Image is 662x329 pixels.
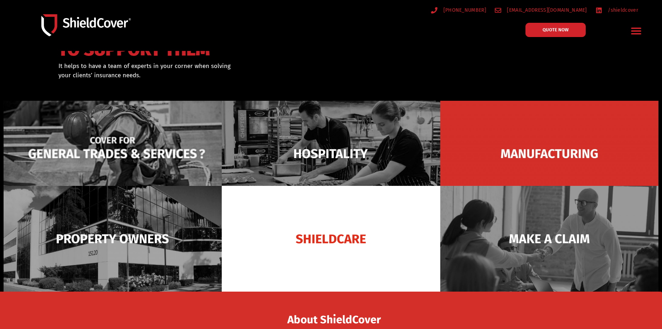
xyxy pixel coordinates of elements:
[543,27,569,32] span: QUOTE NOW
[596,6,638,15] a: /shieldcover
[606,6,638,15] span: /shieldcover
[58,71,368,80] p: your clients’ insurance needs.
[287,318,381,325] a: About ShieldCover
[505,6,587,15] span: [EMAIL_ADDRESS][DOMAIN_NAME]
[287,315,381,324] span: About ShieldCover
[58,62,368,80] div: It helps to have a team of experts in your corner when solving
[628,22,645,39] div: Menu Toggle
[41,14,131,36] img: Shield-Cover-Underwriting-Australia-logo-full
[431,6,486,15] a: [PHONE_NUMBER]
[442,6,486,15] span: [PHONE_NUMBER]
[525,23,586,37] a: QUOTE NOW
[495,6,587,15] a: [EMAIL_ADDRESS][DOMAIN_NAME]
[522,75,662,329] iframe: LiveChat chat widget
